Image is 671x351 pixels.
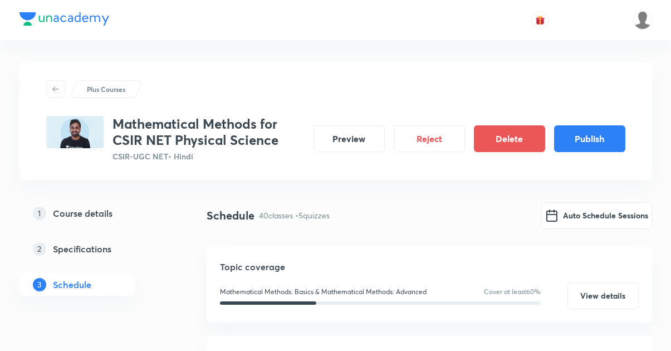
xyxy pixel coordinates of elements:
[567,282,639,309] button: View details
[220,287,427,297] p: Mathematical Methods: Basics & Mathematical Methods: Advanced
[53,278,91,291] h5: Schedule
[19,202,171,225] a: 1Course details
[535,15,545,25] img: avatar
[112,116,305,148] h3: Mathematical Methods for CSIR NET Physical Science
[633,11,652,30] img: Organic Chemistry
[541,202,652,229] button: Auto Schedule Sessions
[46,116,104,148] img: 0E036C68-B9D6-4A6B-AC2E-3CD12E5868C1_plus.png
[112,150,305,162] p: CSIR-UGC NET • Hindi
[314,125,385,152] button: Preview
[33,242,46,256] p: 2
[19,12,109,28] a: Company Logo
[19,12,109,26] img: Company Logo
[207,207,254,224] h4: Schedule
[33,207,46,220] p: 1
[19,238,171,260] a: 2Specifications
[295,209,330,221] p: • 5 quizzes
[554,125,625,152] button: Publish
[259,209,293,221] p: 40 classes
[53,242,111,256] h5: Specifications
[87,84,125,94] p: Plus Courses
[474,125,545,152] button: Delete
[545,209,559,222] img: google
[394,125,465,152] button: Reject
[484,287,541,297] p: Cover at least 60 %
[220,260,639,274] h5: Topic coverage
[33,278,46,291] p: 3
[53,207,112,220] h5: Course details
[531,11,549,29] button: avatar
